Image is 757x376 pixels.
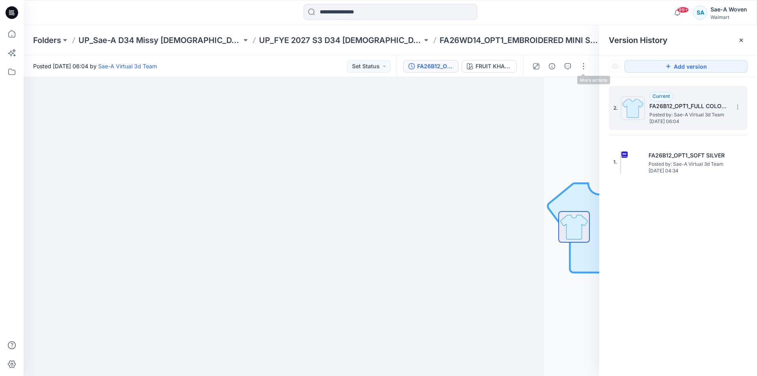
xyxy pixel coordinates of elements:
[613,159,617,166] span: 1.
[693,6,707,20] div: SA
[417,62,453,71] div: FA26B12_OPT1_FULL COLORWAYS
[440,35,603,46] p: FA26WD14_OPT1_EMBROIDERED MINI SHIRTDRESS
[649,151,727,160] h5: FA26B12_OPT1_SOFT SILVER
[677,7,689,13] span: 99+
[649,160,727,168] span: Posted by: Sae-A Virtual 3d Team
[559,212,589,242] img: All colorways
[78,35,242,46] a: UP_Sae-A D34 Missy [DEMOGRAPHIC_DATA] Dresses
[613,105,618,112] span: 2.
[609,36,668,45] span: Version History
[738,37,744,43] button: Close
[462,60,517,73] button: FRUIT KHAKI 208702
[649,119,728,124] span: [DATE] 06:04
[649,111,728,119] span: Posted by: Sae-A Virtual 3d Team
[621,96,645,120] img: FA26B12_OPT1_FULL COLORWAYS
[403,60,459,73] button: FA26B12_OPT1_FULL COLORWAYS
[33,62,157,70] span: Posted [DATE] 06:04 by
[649,168,727,174] span: [DATE] 04:34
[475,62,512,71] div: FRUIT KHAKI 208702
[609,60,621,73] button: Show Hidden Versions
[710,14,747,20] div: Walmart
[546,60,558,73] button: Details
[259,35,422,46] a: UP_FYE 2027 S3 D34 [DEMOGRAPHIC_DATA] Dresses
[33,35,61,46] a: Folders
[653,93,670,99] span: Current
[649,101,728,111] h5: FA26B12_OPT1_FULL COLORWAYS
[98,63,157,69] a: Sae-A Virtual 3d Team
[625,60,748,73] button: Add version
[544,172,654,282] img: No Outline
[620,150,621,174] img: FA26B12_OPT1_SOFT SILVER
[710,5,747,14] div: Sae-A Woven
